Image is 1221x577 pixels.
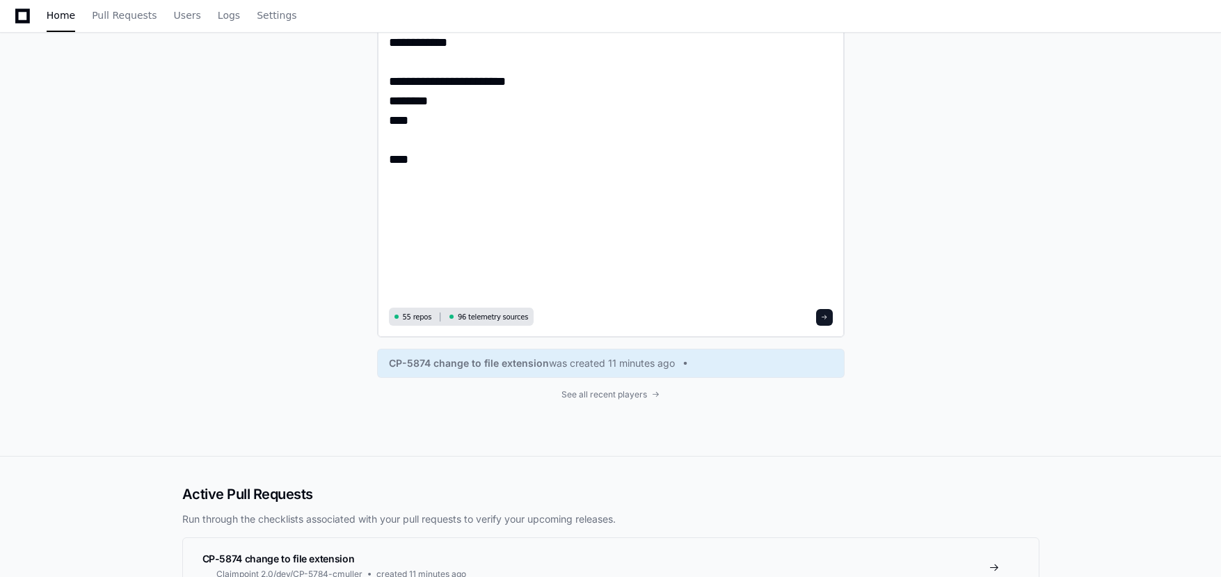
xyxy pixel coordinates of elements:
span: Users [174,11,201,19]
span: Pull Requests [92,11,157,19]
p: Run through the checklists associated with your pull requests to verify your upcoming releases. [182,512,1039,526]
span: Settings [257,11,296,19]
span: 55 repos [403,312,432,322]
a: CP-5874 change to file extensionwas created 11 minutes ago [389,356,833,370]
span: Logs [218,11,240,19]
span: CP-5874 change to file extension [389,356,549,370]
span: 96 telemetry sources [458,312,528,322]
span: See all recent players [561,389,647,400]
span: Home [47,11,75,19]
span: CP-5874 change to file extension [202,553,355,564]
span: was created 11 minutes ago [549,356,675,370]
a: See all recent players [377,389,845,400]
h2: Active Pull Requests [182,484,1039,504]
